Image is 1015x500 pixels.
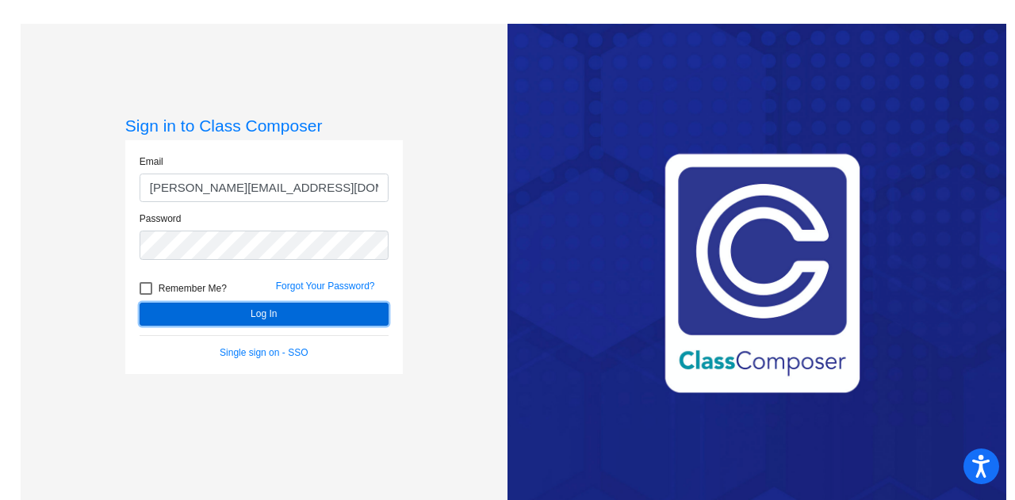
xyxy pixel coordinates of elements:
[140,303,389,326] button: Log In
[125,116,403,135] h3: Sign in to Class Composer
[276,281,375,292] a: Forgot Your Password?
[140,155,163,169] label: Email
[140,212,182,226] label: Password
[220,347,308,358] a: Single sign on - SSO
[159,279,227,298] span: Remember Me?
